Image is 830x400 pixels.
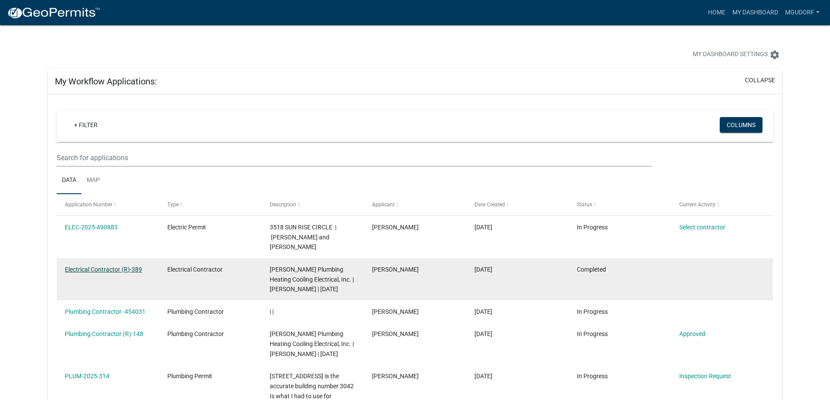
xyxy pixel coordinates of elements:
[474,373,492,380] span: 06/02/2025
[364,194,466,215] datatable-header-cell: Applicant
[720,117,762,133] button: Columns
[679,373,731,380] a: Inspection Request
[372,330,419,337] span: Michael Gudorf
[270,308,274,315] span: | |
[372,373,419,380] span: Michael Gudorf
[577,202,592,208] span: Status
[270,224,336,251] span: 3518 SUN RISE CIRCLE | Russell Christine and Bryan
[474,330,492,337] span: 06/02/2025
[57,194,159,215] datatable-header-cell: Application Number
[65,202,112,208] span: Application Number
[474,308,492,315] span: 07/23/2025
[167,330,224,337] span: Plumbing Contractor
[270,330,354,357] span: Gudorf Plumbing Heating Cooling Electrical, Inc. | Michael Gudorf | 12/31/2025
[372,266,419,273] span: Michael Gudorf
[577,330,608,337] span: In Progress
[769,50,780,60] i: settings
[372,224,419,231] span: Michael Gudorf
[782,4,823,21] a: MGudorf
[57,167,81,195] a: Data
[372,202,395,208] span: Applicant
[81,167,105,195] a: Map
[167,224,206,231] span: Electric Permit
[679,202,715,208] span: Current Activity
[270,266,354,293] span: Gudorf Plumbing Heating Cooling Electrical, Inc. | Michael Gudorf | 12/31/2025
[693,50,768,60] span: My Dashboard Settings
[65,330,143,337] a: Plumbing Contractor (R)-148
[705,4,729,21] a: Home
[466,194,569,215] datatable-header-cell: Date Created
[167,308,224,315] span: Plumbing Contractor
[474,202,505,208] span: Date Created
[55,76,157,87] h5: My Workflow Applications:
[474,224,492,231] span: 10/10/2025
[745,76,775,85] button: collapse
[57,149,651,167] input: Search for applications
[729,4,782,21] a: My Dashboard
[261,194,364,215] datatable-header-cell: Description
[65,308,146,315] a: Plumbing Contractor -454031
[167,373,212,380] span: Plumbing Permit
[671,194,773,215] datatable-header-cell: Current Activity
[568,194,671,215] datatable-header-cell: Status
[159,194,261,215] datatable-header-cell: Type
[372,308,419,315] span: Michael Gudorf
[577,266,606,273] span: Completed
[270,202,296,208] span: Description
[474,266,492,273] span: 10/10/2025
[577,224,608,231] span: In Progress
[65,224,118,231] a: ELEC-2025-490883
[577,308,608,315] span: In Progress
[577,373,608,380] span: In Progress
[679,330,705,337] a: Approved
[679,224,725,231] a: Select contractor
[65,373,109,380] a: PLUM-2025-314
[167,266,223,273] span: Electrical Contractor
[67,117,105,133] a: + Filter
[686,46,787,63] button: My Dashboard Settingssettings
[65,266,142,273] a: Electrical Contractor (R)-389
[167,202,179,208] span: Type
